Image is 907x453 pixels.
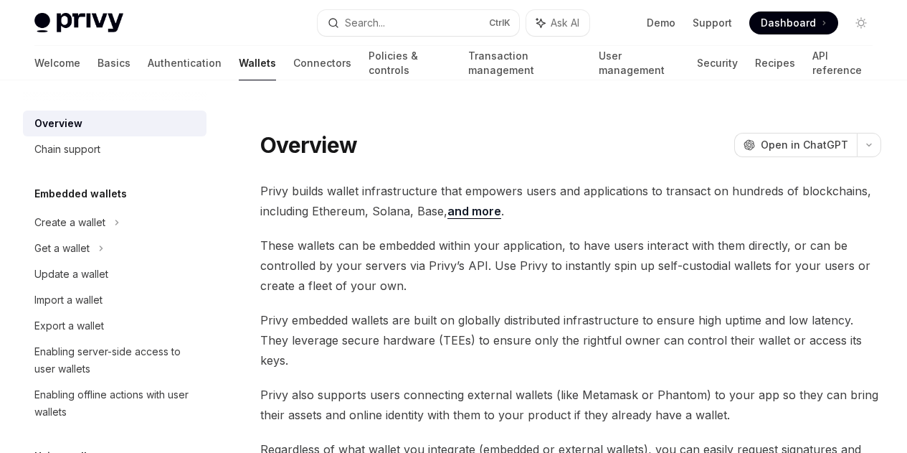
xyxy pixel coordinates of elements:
a: Chain support [23,136,206,162]
a: and more [447,204,501,219]
div: Enabling offline actions with user wallets [34,386,198,421]
div: Overview [34,115,82,132]
a: Export a wallet [23,313,206,339]
div: Chain support [34,141,100,158]
a: Support [693,16,732,30]
button: Search...CtrlK [318,10,519,36]
span: Privy builds wallet infrastructure that empowers users and applications to transact on hundreds o... [260,181,881,221]
a: Overview [23,111,206,136]
span: These wallets can be embedded within your application, to have users interact with them directly,... [260,235,881,296]
a: Welcome [34,46,80,80]
a: Policies & controls [369,46,451,80]
a: Authentication [148,46,222,80]
a: Demo [647,16,675,30]
a: Enabling server-side access to user wallets [23,339,206,382]
a: Wallets [239,46,276,80]
a: Enabling offline actions with user wallets [23,382,206,425]
div: Export a wallet [34,317,104,335]
h1: Overview [260,132,357,158]
button: Ask AI [526,10,589,36]
div: Create a wallet [34,214,105,231]
div: Enabling server-side access to user wallets [34,343,198,378]
span: Open in ChatGPT [761,138,848,152]
div: Get a wallet [34,240,90,257]
a: Basics [98,46,130,80]
span: Ask AI [551,16,579,30]
span: Dashboard [761,16,816,30]
div: Update a wallet [34,266,108,283]
span: Ctrl K [489,17,511,29]
div: Search... [345,14,385,32]
img: light logo [34,13,123,33]
a: User management [599,46,680,80]
a: API reference [812,46,873,80]
button: Toggle dark mode [850,11,873,34]
h5: Embedded wallets [34,185,127,202]
a: Security [697,46,738,80]
button: Open in ChatGPT [734,133,857,157]
a: Dashboard [749,11,838,34]
a: Transaction management [468,46,582,80]
span: Privy also supports users connecting external wallets (like Metamask or Phantom) to your app so t... [260,385,881,425]
a: Connectors [293,46,351,80]
span: Privy embedded wallets are built on globally distributed infrastructure to ensure high uptime and... [260,310,881,370]
a: Recipes [755,46,795,80]
a: Update a wallet [23,261,206,287]
div: Import a wallet [34,291,103,309]
a: Import a wallet [23,287,206,313]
